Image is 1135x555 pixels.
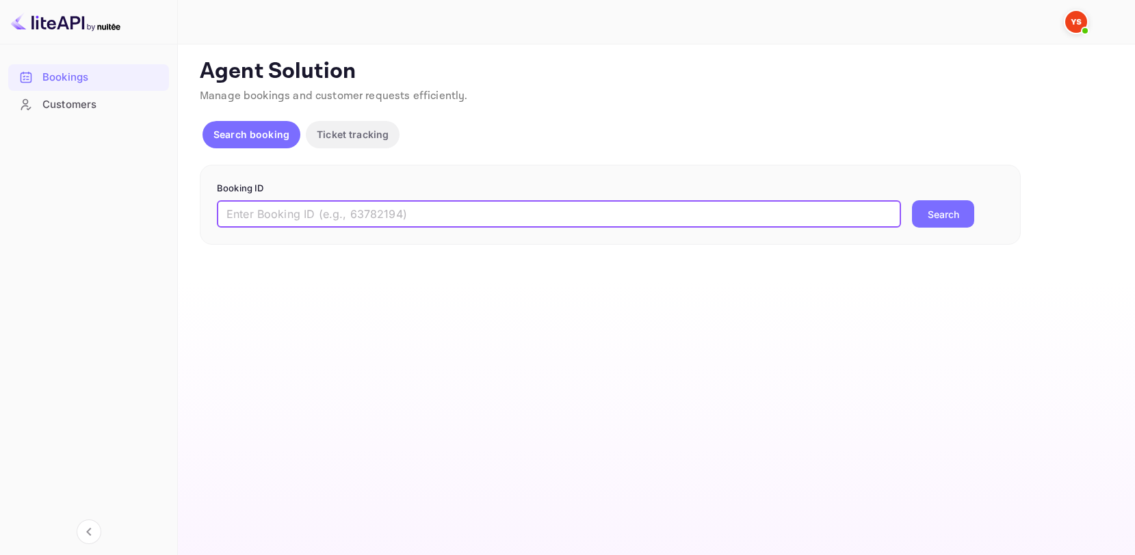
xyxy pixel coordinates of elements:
div: Customers [42,97,162,113]
button: Collapse navigation [77,519,101,544]
p: Search booking [213,127,289,141]
div: Bookings [42,70,162,85]
button: Search [912,200,974,228]
a: Bookings [8,64,169,90]
p: Booking ID [217,182,1004,195]
p: Agent Solution [200,58,1110,85]
img: Yandex Support [1065,11,1087,33]
a: Customers [8,92,169,117]
img: LiteAPI logo [11,11,120,33]
span: Manage bookings and customer requests efficiently. [200,89,468,103]
p: Ticket tracking [317,127,389,141]
div: Bookings [8,64,169,91]
div: Customers [8,92,169,118]
input: Enter Booking ID (e.g., 63782194) [217,200,901,228]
